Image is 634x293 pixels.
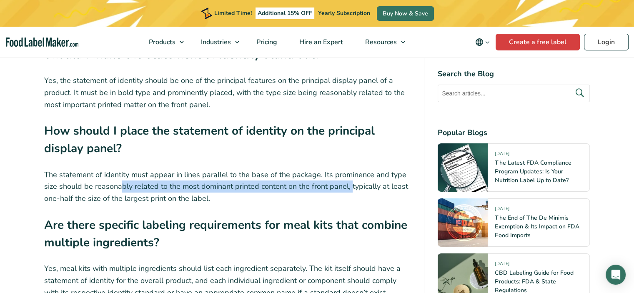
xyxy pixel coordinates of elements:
[256,8,314,19] span: Additional 15% OFF
[214,9,252,17] span: Limited Time!
[438,127,590,138] h4: Popular Blogs
[438,85,590,102] input: Search articles...
[44,47,321,63] strong: Should I make the statement of identity stand out?
[495,205,509,215] span: [DATE]
[318,9,370,17] span: Yearly Subscription
[297,38,344,47] span: Hire an Expert
[606,265,626,285] div: Open Intercom Messenger
[254,38,278,47] span: Pricing
[44,123,375,156] strong: How should I place the statement of identity on the principal display panel?
[44,75,411,110] p: Yes, the statement of identity should be one of the principal features on the principal display p...
[288,27,352,58] a: Hire an Expert
[44,169,411,205] p: The statement of identity must appear in lines parallel to the base of the package. Its prominenc...
[495,159,571,184] a: The Latest FDA Compliance Program Updates: Is Your Nutrition Label Up to Date?
[246,27,286,58] a: Pricing
[496,34,580,50] a: Create a free label
[190,27,243,58] a: Industries
[198,38,232,47] span: Industries
[584,34,629,50] a: Login
[363,38,398,47] span: Resources
[438,68,590,80] h4: Search the Blog
[44,217,407,250] strong: Are there specific labeling requirements for meal kits that combine multiple ingredients?
[377,6,434,21] a: Buy Now & Save
[138,27,188,58] a: Products
[469,34,496,50] button: Change language
[495,214,579,239] a: The End of The De Minimis Exemption & Its Impact on FDA Food Imports
[146,38,176,47] span: Products
[495,150,509,160] span: [DATE]
[495,260,509,270] span: [DATE]
[6,38,78,47] a: Food Label Maker homepage
[354,27,409,58] a: Resources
